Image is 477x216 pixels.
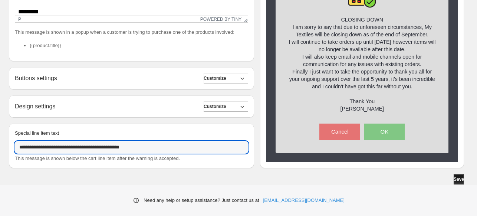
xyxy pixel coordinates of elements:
[289,23,436,38] p: I am sorry to say that due to unforeseen circumstances, My Textiles will be closing down as of th...
[204,101,248,112] button: Customize
[15,29,248,36] p: This message is shown in a popup when a customer is trying to purchase one of the products involved:
[289,68,436,90] p: Finally I just want to take the opportunity to thank you all for your ongoing support over the la...
[319,123,360,140] button: Cancel
[289,53,436,68] p: I will also keep email and mobile channels open for communication for any issues with existing or...
[204,104,226,109] span: Customize
[204,73,248,84] button: Customize
[289,105,436,112] p: [PERSON_NAME]
[30,42,248,49] li: {{product.title}}
[15,75,57,82] h2: Buttons settings
[15,130,59,136] span: Special line item text
[263,197,345,204] a: [EMAIL_ADDRESS][DOMAIN_NAME]
[15,103,55,110] h2: Design settings
[200,17,242,22] a: Powered by Tiny
[241,16,248,22] div: Resize
[289,16,436,23] p: CLOSING DOWN
[204,75,226,81] span: Customize
[15,156,180,161] span: This message is shown below the cart line item after the warning is accepted.
[18,17,21,22] div: p
[364,123,405,140] button: OK
[454,174,464,184] button: Save
[289,38,436,53] p: I will continue to take orders up until [DATE] however items will no longer be available after th...
[289,97,436,105] p: Thank You
[454,176,464,182] span: Save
